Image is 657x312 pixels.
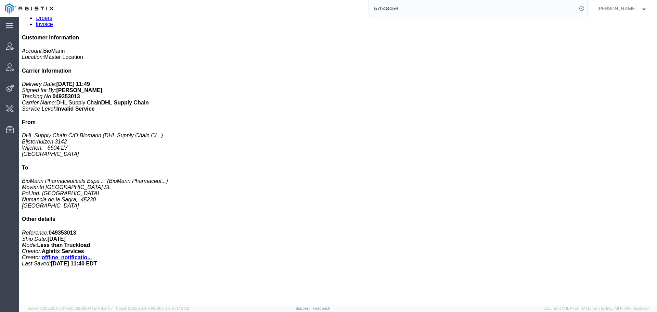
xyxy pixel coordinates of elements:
[27,306,113,310] span: Server: 2025.20.0-734e5bc92d9
[164,306,189,310] span: [DATE] 17:21:12
[296,306,313,310] a: Support
[597,4,648,13] button: [PERSON_NAME]
[85,306,113,310] span: [DATE] 09:51:07
[543,305,649,311] span: Copyright © [DATE]-[DATE] Agistix Inc., All Rights Reserved
[369,0,577,17] input: Search for shipment number, reference number
[5,3,53,14] img: logo
[116,306,189,310] span: Client: 2025.20.0-e640dba
[313,306,330,310] a: Feedback
[19,17,657,305] iframe: FS Legacy Container
[597,5,636,12] span: Carrie Virgilio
